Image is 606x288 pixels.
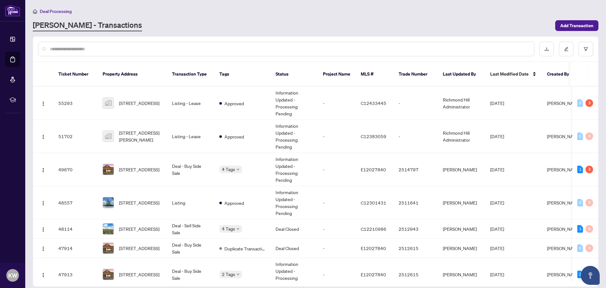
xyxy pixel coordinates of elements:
div: 0 [585,225,593,233]
td: 49670 [53,153,98,186]
div: 0 [577,244,583,252]
button: filter [579,42,593,56]
span: Deal Processing [40,9,72,14]
span: [STREET_ADDRESS] [119,245,159,252]
button: Logo [38,269,48,279]
td: Deal Closed [270,219,318,239]
img: thumbnail-img [103,269,114,280]
div: 3 [585,99,593,107]
img: Logo [41,101,46,106]
td: 2514797 [394,153,438,186]
span: [STREET_ADDRESS] [119,271,159,278]
button: Logo [38,243,48,253]
span: [PERSON_NAME] [547,100,581,106]
td: Information Updated - Processing Pending [270,186,318,219]
td: - [318,87,356,120]
span: Duplicate Transaction [224,245,265,252]
span: KW [8,271,17,280]
span: [PERSON_NAME] [547,272,581,277]
td: 2512615 [394,239,438,258]
td: - [394,120,438,153]
td: 2512943 [394,219,438,239]
th: Trade Number [394,62,438,87]
img: Logo [41,246,46,251]
th: Tags [214,62,270,87]
span: E12027840 [361,272,386,277]
td: [PERSON_NAME] [438,239,485,258]
span: [DATE] [490,272,504,277]
th: Last Updated By [438,62,485,87]
button: Logo [38,164,48,175]
span: [DATE] [490,226,504,232]
td: Richmond Hill Administrator [438,120,485,153]
button: Logo [38,224,48,234]
span: [PERSON_NAME] [547,245,581,251]
img: thumbnail-img [103,98,114,108]
td: Listing [167,186,214,219]
a: [PERSON_NAME] - Transactions [33,20,142,31]
th: Created By [542,62,580,87]
span: 4 Tags [222,225,235,232]
td: Deal - Sell Side Sale [167,219,214,239]
span: [PERSON_NAME] [547,167,581,172]
td: - [318,120,356,153]
span: E12027840 [361,245,386,251]
div: 1 [577,225,583,233]
th: Transaction Type [167,62,214,87]
img: thumbnail-img [103,197,114,208]
span: home [33,9,37,14]
span: [STREET_ADDRESS] [119,225,159,232]
div: 0 [577,132,583,140]
span: filter [584,47,588,51]
td: - [318,186,356,219]
td: 48114 [53,219,98,239]
span: download [544,47,549,51]
td: Richmond Hill Administrator [438,87,485,120]
div: 3 [585,166,593,173]
td: Listing - Lease [167,87,214,120]
span: C12210986 [361,226,386,232]
span: down [236,168,240,171]
span: [DATE] [490,200,504,205]
img: Logo [41,227,46,232]
img: Logo [41,273,46,278]
div: 1 [577,166,583,173]
div: 0 [585,244,593,252]
span: [PERSON_NAME] [547,200,581,205]
img: thumbnail-img [103,243,114,254]
th: Project Name [318,62,356,87]
img: Logo [41,168,46,173]
span: E12027840 [361,167,386,172]
span: [DATE] [490,167,504,172]
div: 0 [585,199,593,206]
button: Logo [38,98,48,108]
button: Logo [38,198,48,208]
span: C12383059 [361,133,386,139]
td: Deal Closed [270,239,318,258]
img: logo [5,5,20,16]
th: Last Modified Date [485,62,542,87]
span: [PERSON_NAME] [547,133,581,139]
span: [STREET_ADDRESS] [119,166,159,173]
span: [STREET_ADDRESS][PERSON_NAME] [119,129,162,143]
span: edit [564,47,568,51]
td: 48557 [53,186,98,219]
span: down [236,273,240,276]
span: down [236,227,240,230]
td: 2511641 [394,186,438,219]
td: - [318,239,356,258]
span: Approved [224,133,244,140]
div: 0 [577,199,583,206]
img: Logo [41,134,46,139]
td: - [318,153,356,186]
td: Information Updated - Processing Pending [270,153,318,186]
td: [PERSON_NAME] [438,153,485,186]
span: Approved [224,100,244,107]
th: Status [270,62,318,87]
img: thumbnail-img [103,224,114,234]
span: Approved [224,199,244,206]
td: Listing - Lease [167,120,214,153]
button: download [539,42,554,56]
th: Ticket Number [53,62,98,87]
td: [PERSON_NAME] [438,186,485,219]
